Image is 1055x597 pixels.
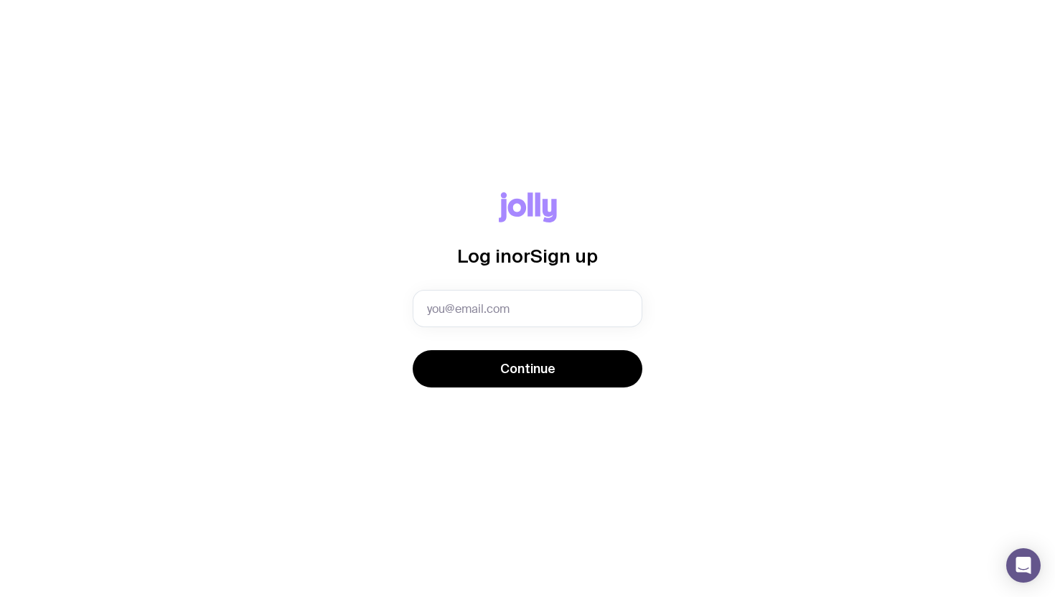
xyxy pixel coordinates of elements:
button: Continue [413,350,642,387]
input: you@email.com [413,290,642,327]
span: Continue [500,360,555,377]
span: or [512,245,530,266]
span: Log in [457,245,512,266]
span: Sign up [530,245,598,266]
div: Open Intercom Messenger [1006,548,1041,583]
